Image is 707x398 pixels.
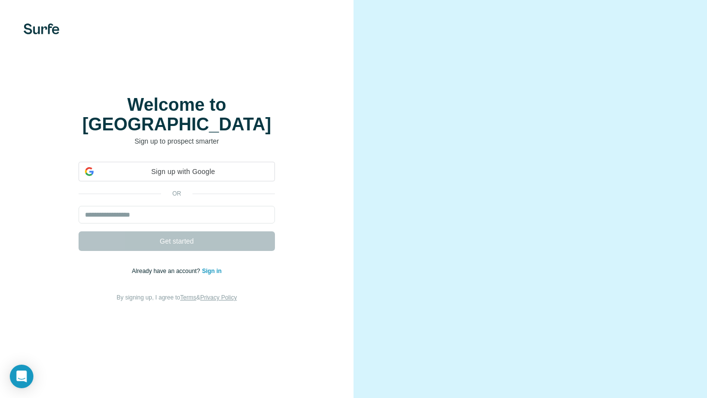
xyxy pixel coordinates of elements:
[10,365,33,388] div: Open Intercom Messenger
[79,162,275,181] div: Sign up with Google
[79,95,275,134] h1: Welcome to [GEOGRAPHIC_DATA]
[117,294,237,301] span: By signing up, I agree to &
[98,167,269,177] span: Sign up with Google
[161,189,192,198] p: or
[180,294,196,301] a: Terms
[24,24,59,34] img: Surfe's logo
[202,268,221,274] a: Sign in
[79,136,275,146] p: Sign up to prospect smarter
[132,268,202,274] span: Already have an account?
[200,294,237,301] a: Privacy Policy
